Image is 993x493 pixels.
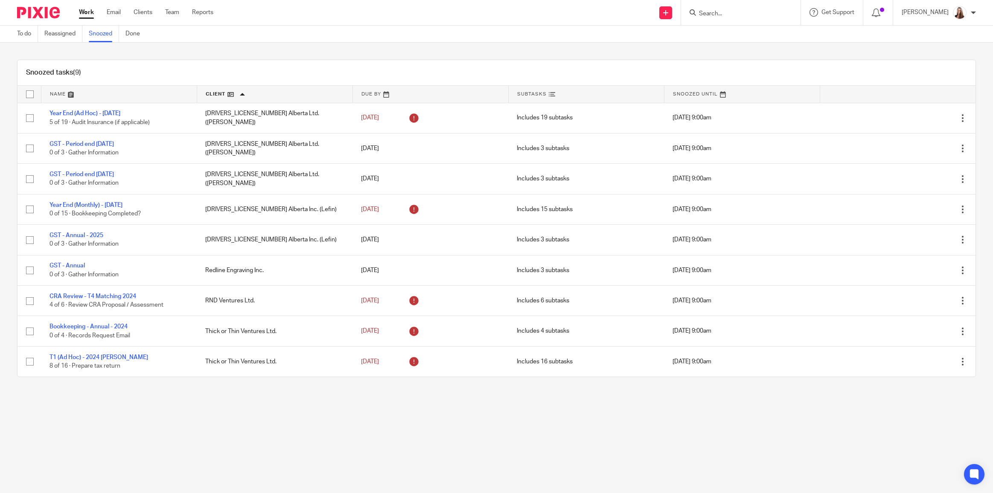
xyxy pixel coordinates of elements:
[673,237,711,243] span: [DATE] 9:00am
[134,8,152,17] a: Clients
[673,115,711,121] span: [DATE] 9:00am
[821,9,854,15] span: Get Support
[673,298,711,304] span: [DATE] 9:00am
[50,293,136,299] a: CRA Review - T4 Matching 2024
[197,194,352,224] td: [DRIVERS_LICENSE_NUMBER] Alberta Inc. (Lefin)
[50,333,130,339] span: 0 of 4 · Records Request Email
[50,363,120,369] span: 8 of 16 · Prepare tax return
[50,324,128,330] a: Bookkeeping - Annual - 2024
[673,359,711,365] span: [DATE] 9:00am
[17,7,60,18] img: Pixie
[50,180,119,186] span: 0 of 3 · Gather Information
[50,272,119,278] span: 0 of 3 · Gather Information
[517,145,569,151] span: Includes 3 subtasks
[17,26,38,42] a: To do
[361,237,379,243] span: [DATE]
[197,255,352,285] td: Redline Engraving Inc.
[361,328,379,334] span: [DATE]
[107,8,121,17] a: Email
[197,316,352,346] td: Thick or Thin Ventures Ltd.
[673,176,711,182] span: [DATE] 9:00am
[50,241,119,247] span: 0 of 3 · Gather Information
[517,206,573,212] span: Includes 15 subtasks
[361,206,379,212] span: [DATE]
[50,263,85,269] a: GST - Annual
[73,69,81,76] span: (9)
[50,141,114,147] a: GST - Period end [DATE]
[517,115,573,121] span: Includes 19 subtasks
[517,176,569,182] span: Includes 3 subtasks
[361,359,379,365] span: [DATE]
[26,68,81,77] h1: Snoozed tasks
[673,206,711,212] span: [DATE] 9:00am
[902,8,949,17] p: [PERSON_NAME]
[698,10,775,18] input: Search
[361,115,379,121] span: [DATE]
[517,92,547,96] span: Subtasks
[192,8,213,17] a: Reports
[197,346,352,377] td: Thick or Thin Ventures Ltd.
[673,145,711,151] span: [DATE] 9:00am
[50,232,103,238] a: GST - Annual - 2025
[79,8,94,17] a: Work
[50,150,119,156] span: 0 of 3 · Gather Information
[517,237,569,243] span: Includes 3 subtasks
[50,302,163,308] span: 4 of 6 · Review CRA Proposal / Assessment
[517,328,569,334] span: Includes 4 subtasks
[197,133,352,163] td: [DRIVERS_LICENSE_NUMBER] Alberta Ltd. ([PERSON_NAME])
[125,26,146,42] a: Done
[50,202,122,208] a: Year End (Monthly) - [DATE]
[517,359,573,365] span: Includes 16 subtasks
[361,145,379,151] span: [DATE]
[361,298,379,304] span: [DATE]
[50,110,120,116] a: Year End (Ad Hoc) - [DATE]
[197,164,352,194] td: [DRIVERS_LICENSE_NUMBER] Alberta Ltd. ([PERSON_NAME])
[44,26,82,42] a: Reassigned
[361,267,379,273] span: [DATE]
[953,6,967,20] img: Larissa-headshot-cropped.jpg
[361,176,379,182] span: [DATE]
[89,26,119,42] a: Snoozed
[197,103,352,133] td: [DRIVERS_LICENSE_NUMBER] Alberta Ltd. ([PERSON_NAME])
[50,354,148,360] a: T1 (Ad Hoc) - 2024 [PERSON_NAME]
[197,225,352,255] td: [DRIVERS_LICENSE_NUMBER] Alberta Inc. (Lefin)
[165,8,179,17] a: Team
[50,171,114,177] a: GST - Period end [DATE]
[50,119,150,125] span: 5 of 19 · Audit Insurance (if applicable)
[517,298,569,304] span: Includes 6 subtasks
[50,211,141,217] span: 0 of 15 · Bookkeeping Completed?
[673,267,711,273] span: [DATE] 9:00am
[197,286,352,316] td: RND Ventures Ltd.
[517,267,569,273] span: Includes 3 subtasks
[673,328,711,334] span: [DATE] 9:00am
